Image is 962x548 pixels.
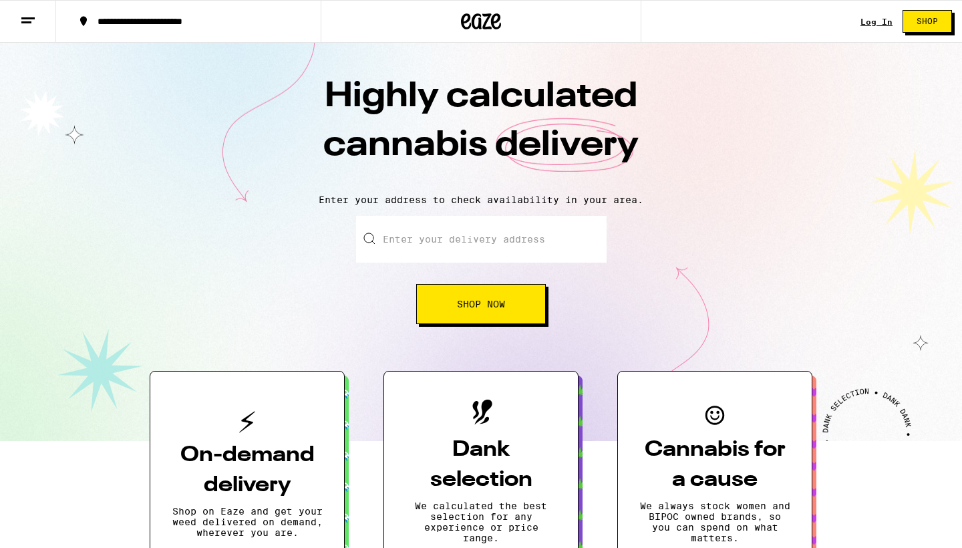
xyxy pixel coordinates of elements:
[406,501,556,543] p: We calculated the best selection for any experience or price range.
[416,284,546,324] button: Shop Now
[639,501,790,543] p: We always stock women and BIPOC owned brands, so you can spend on what matters.
[13,194,949,205] p: Enter your address to check availability in your area.
[247,73,715,184] h1: Highly calculated cannabis delivery
[356,216,607,263] input: Enter your delivery address
[457,299,505,309] span: Shop Now
[639,435,790,495] h3: Cannabis for a cause
[406,435,556,495] h3: Dank selection
[903,10,952,33] button: Shop
[172,506,323,538] p: Shop on Eaze and get your weed delivered on demand, wherever you are.
[893,10,962,33] a: Shop
[860,17,893,26] a: Log In
[172,440,323,501] h3: On-demand delivery
[917,17,938,25] span: Shop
